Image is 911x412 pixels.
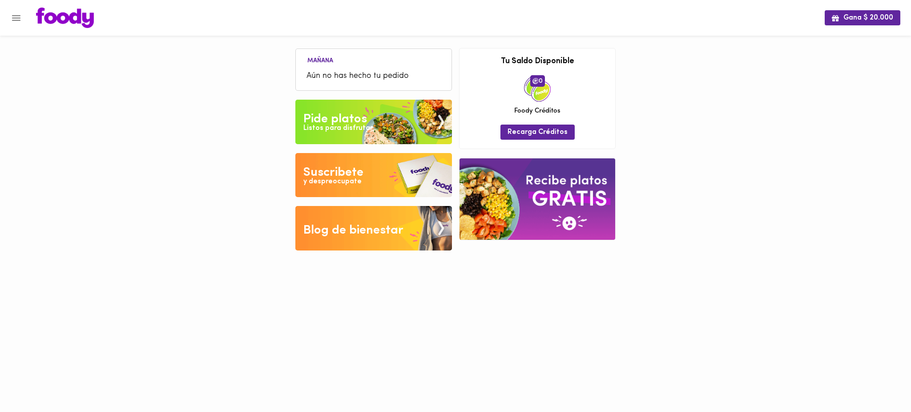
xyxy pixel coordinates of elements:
span: Foody Créditos [514,106,560,116]
img: referral-banner.png [460,158,615,240]
div: Listos para disfrutar [303,123,373,133]
div: Suscribete [303,164,363,182]
button: Menu [5,7,27,29]
button: Recarga Créditos [500,125,575,139]
span: Recarga Créditos [508,128,568,137]
li: Mañana [300,56,340,64]
button: Gana $ 20.000 [825,10,900,25]
img: credits-package.png [524,75,551,102]
span: Aún no has hecho tu pedido [306,70,441,82]
div: y despreocupate [303,177,362,187]
div: Blog de bienestar [303,222,403,239]
span: 0 [530,75,545,87]
img: logo.png [36,8,94,28]
img: Pide un Platos [295,100,452,144]
h3: Tu Saldo Disponible [466,57,609,66]
div: Pide platos [303,110,367,128]
img: Disfruta bajar de peso [295,153,452,198]
img: foody-creditos.png [532,78,539,84]
iframe: Messagebird Livechat Widget [859,360,902,403]
span: Gana $ 20.000 [832,14,893,22]
img: Blog de bienestar [295,206,452,250]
